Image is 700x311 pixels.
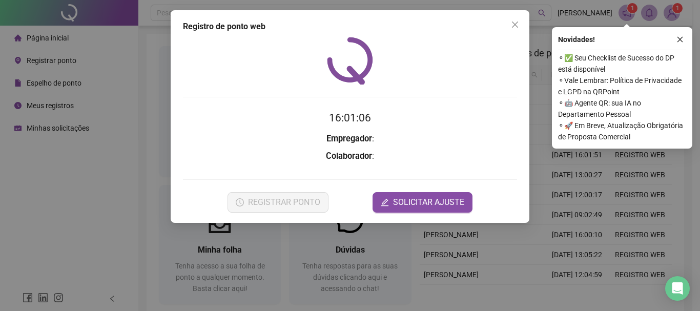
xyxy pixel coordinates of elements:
[183,150,517,163] h3: :
[558,120,686,142] span: ⚬ 🚀 Em Breve, Atualização Obrigatória de Proposta Comercial
[558,52,686,75] span: ⚬ ✅ Seu Checklist de Sucesso do DP está disponível
[326,151,372,161] strong: Colaborador
[381,198,389,206] span: edit
[511,20,519,29] span: close
[558,97,686,120] span: ⚬ 🤖 Agente QR: sua IA no Departamento Pessoal
[373,192,472,213] button: editSOLICITAR AJUSTE
[327,37,373,85] img: QRPoint
[183,132,517,146] h3: :
[183,20,517,33] div: Registro de ponto web
[393,196,464,209] span: SOLICITAR AJUSTE
[329,112,371,124] time: 16:01:06
[665,276,690,301] div: Open Intercom Messenger
[558,34,595,45] span: Novidades !
[507,16,523,33] button: Close
[326,134,372,143] strong: Empregador
[676,36,684,43] span: close
[558,75,686,97] span: ⚬ Vale Lembrar: Política de Privacidade e LGPD na QRPoint
[228,192,328,213] button: REGISTRAR PONTO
